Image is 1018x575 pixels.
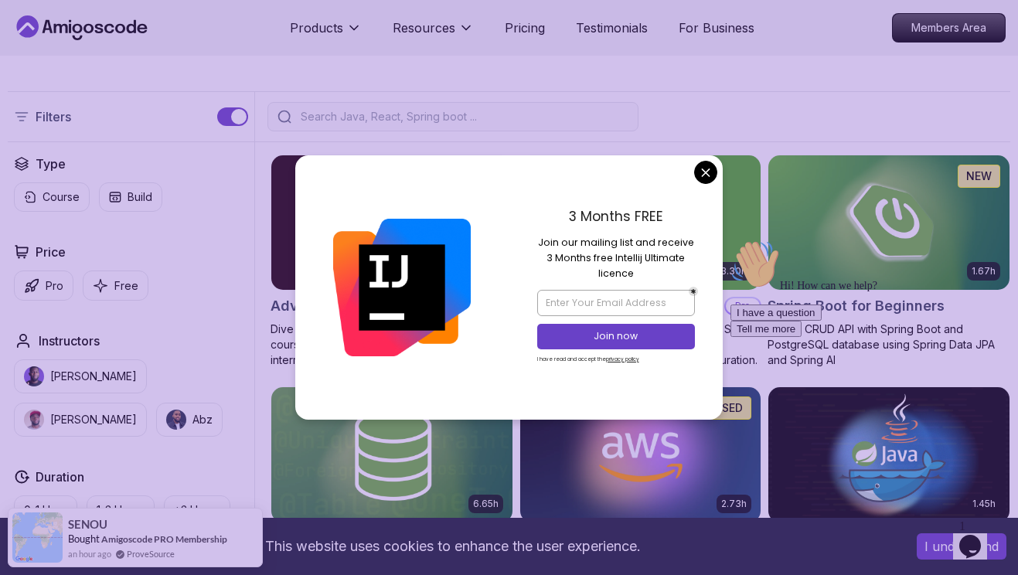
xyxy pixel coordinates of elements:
[36,243,66,261] h2: Price
[6,71,97,87] button: I have a question
[192,412,213,427] p: Abz
[87,495,155,525] button: 1-3 Hours
[128,189,152,205] p: Build
[36,468,84,486] h2: Duration
[953,513,1003,560] iframe: chat widget
[12,512,63,563] img: provesource social proof notification image
[6,6,56,56] img: :wave:
[156,403,223,437] button: instructor imgAbz
[393,19,455,37] p: Resources
[271,155,513,368] a: Advanced Spring Boot card5.18hAdvanced Spring BootProDive deep into Spring Boot with our advanced...
[24,502,67,518] p: 0-1 Hour
[6,6,284,104] div: 👋Hi! How can we help?I have a questionTell me more
[271,322,513,368] p: Dive deep into Spring Boot with our advanced course, designed to take your skills from intermedia...
[6,87,77,104] button: Tell me more
[768,155,1009,290] img: Spring Boot for Beginners card
[43,189,80,205] p: Course
[36,155,66,173] h2: Type
[68,547,111,560] span: an hour ago
[114,278,138,294] p: Free
[68,518,107,531] span: SENOU
[505,19,545,37] a: Pricing
[679,19,754,37] a: For Business
[14,495,77,525] button: 0-1 Hour
[14,359,147,393] button: instructor img[PERSON_NAME]
[271,387,512,522] img: Spring Data JPA card
[271,295,425,317] h2: Advanced Spring Boot
[893,14,1005,42] p: Members Area
[101,533,227,545] a: Amigoscode PRO Membership
[290,19,362,49] button: Products
[24,366,44,386] img: instructor img
[46,278,63,294] p: Pro
[12,529,894,563] div: This website uses cookies to enhance the user experience.
[166,410,186,430] img: instructor img
[721,498,747,510] p: 2.73h
[576,19,648,37] a: Testimonials
[892,13,1006,43] a: Members Area
[68,532,100,545] span: Bought
[290,19,343,37] p: Products
[6,46,153,58] span: Hi! How can we help?
[14,182,90,212] button: Course
[298,109,628,124] input: Search Java, React, Spring boot ...
[39,332,100,350] h2: Instructors
[473,498,499,510] p: 6.65h
[50,369,137,384] p: [PERSON_NAME]
[917,533,1006,560] button: Accept cookies
[36,107,71,126] p: Filters
[14,403,147,437] button: instructor img[PERSON_NAME]
[14,270,73,301] button: Pro
[83,270,148,301] button: Free
[99,182,162,212] button: Build
[271,155,512,290] img: Advanced Spring Boot card
[97,502,145,518] p: 1-3 Hours
[174,502,220,518] p: +3 Hours
[50,412,137,427] p: [PERSON_NAME]
[127,547,175,560] a: ProveSource
[520,387,761,522] img: AWS for Developers card
[24,410,44,430] img: instructor img
[164,495,230,525] button: +3 Hours
[768,155,1010,368] a: Spring Boot for Beginners card1.67hNEWSpring Boot for BeginnersBuild a CRUD API with Spring Boot ...
[724,233,1003,505] iframe: chat widget
[966,168,992,184] p: NEW
[393,19,474,49] button: Resources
